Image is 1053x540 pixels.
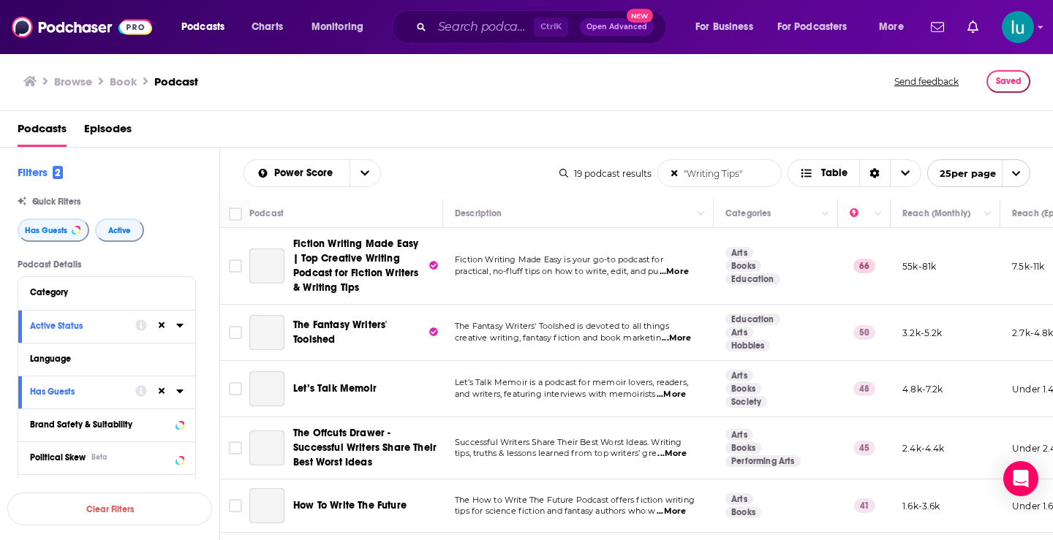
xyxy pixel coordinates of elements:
a: Education [725,273,780,285]
div: Has Guests [30,387,126,397]
div: Sort Direction [859,160,890,186]
a: The Fantasy Writers' Toolshed [249,315,284,350]
button: open menu [350,160,380,186]
span: 25 per page [928,162,996,185]
a: Fiction Writing Made Easy | Top Creative Writing Podcast for Fiction Writers & Writing Tips [293,237,438,295]
a: Books [725,383,761,395]
span: Open Advanced [586,23,647,31]
span: Ctrl K [534,18,568,37]
button: open menu [927,159,1030,187]
span: tips for science fiction and fantasy authors who w [455,506,656,516]
button: Political SkewBeta [30,448,184,466]
div: Open Intercom Messenger [1003,461,1038,496]
button: Active Status [30,316,135,335]
div: Category [30,287,174,297]
input: Search podcasts, credits, & more... [432,15,534,39]
div: Beta [91,452,107,462]
div: 19 podcast results [559,168,652,179]
a: Arts [725,429,753,441]
a: Podcasts [18,117,67,147]
a: Browse [54,75,92,88]
button: Show More [18,474,195,507]
span: tips, truths & lessons learned from top writers’ gre [455,448,657,458]
span: Podcasts [181,17,224,37]
span: ...More [657,389,686,400]
p: 55k-81k [902,260,936,273]
span: ...More [657,506,686,517]
button: open menu [768,15,869,39]
a: Fiction Writing Made Easy | Top Creative Writing Podcast for Fiction Writers & Writing Tips [249,248,284,284]
a: Education [725,313,780,325]
p: 3.2k-5.2k [902,327,943,339]
button: open menu [685,15,771,39]
span: Toggle select row [229,499,242,512]
div: Categories [725,205,771,222]
span: The Fantasy Writers' Toolshed is devoted to all things [455,321,669,331]
span: creative writing, fantasy fiction and book marketin [455,332,661,343]
span: practical, no-fluff tips on how to write, edit, and pu [455,266,658,276]
span: ...More [660,266,689,278]
span: The Fantasy Writers' Toolshed [293,319,387,346]
span: Toggle select row [229,382,242,395]
span: Table [821,168,848,178]
span: Let’s Talk Memoir is a podcast for memoir lovers, readers, [455,377,688,387]
div: Language [30,354,174,364]
a: Arts [725,493,753,505]
div: Podcast [249,205,284,222]
a: Arts [725,370,753,381]
button: Has Guests [30,382,135,400]
h1: Book [110,75,137,88]
span: ...More [662,332,691,344]
span: Active [108,227,131,235]
span: More [879,17,904,37]
button: Column Actions [692,205,710,223]
button: Category [30,283,184,301]
span: ...More [657,448,687,460]
button: Brand Safety & Suitability [30,415,184,433]
a: Performing Arts [725,455,801,467]
button: Send feedback [890,70,963,93]
a: The Fantasy Writers' Toolshed [293,318,438,347]
a: Let’s Talk Memoir [249,371,284,406]
a: Books [725,260,761,272]
button: Active [95,218,144,242]
a: Arts [725,327,753,338]
a: Show notifications dropdown [925,15,950,39]
span: Quick Filters [32,197,80,207]
img: Podchaser - Follow, Share and Rate Podcasts [12,13,152,41]
a: Books [725,442,761,454]
a: Episodes [84,117,132,147]
p: 48 [853,381,875,396]
button: Has Guests [18,218,89,242]
div: Reach (Monthly) [902,205,970,222]
span: 2 [53,166,63,179]
p: 45 [853,441,875,455]
button: Choose View [788,159,921,187]
span: Fiction Writing Made Easy is your go-to podcast for [455,254,663,265]
p: 66 [853,259,875,273]
div: Brand Safety & Suitability [30,419,171,430]
div: Power Score [850,205,870,222]
span: Power Score [274,168,338,178]
button: open menu [869,15,922,39]
button: Saved [986,70,1030,93]
a: Charts [242,15,292,39]
button: Open AdvancedNew [580,18,654,36]
span: How To Write The Future [293,499,407,512]
h3: Podcast [154,75,198,88]
a: How To Write The Future [293,498,407,513]
button: Show profile menu [1002,11,1034,43]
div: Search podcasts, credits, & more... [406,10,680,44]
div: Description [455,205,502,222]
a: Books [725,506,761,518]
a: Let’s Talk Memoir [293,381,377,396]
a: Society [725,396,767,408]
span: Monitoring [312,17,363,37]
span: Has Guests [25,227,67,235]
span: Successful Writers Share Their Best Worst Ideas. Writing [455,437,682,447]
